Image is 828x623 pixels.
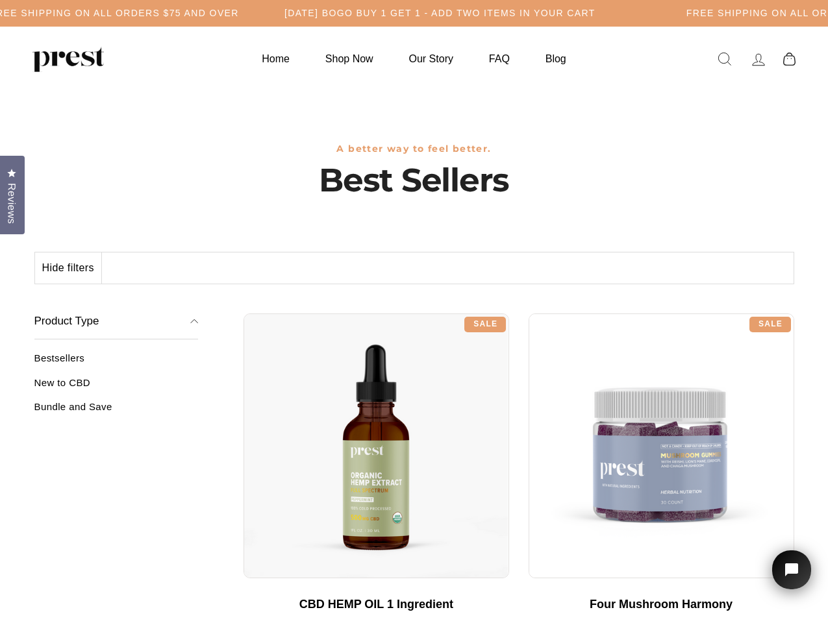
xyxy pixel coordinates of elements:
a: Home [245,46,306,71]
button: Product Type [34,304,199,340]
button: Hide filters [35,252,102,284]
div: Sale [464,317,506,332]
span: Reviews [3,183,20,224]
h3: A better way to feel better. [34,143,794,154]
a: Bestsellers [34,352,199,374]
div: Sale [749,317,791,332]
a: Bundle and Save [34,401,199,422]
a: Shop Now [309,46,390,71]
div: Four Mushroom Harmony [542,598,781,612]
div: CBD HEMP OIL 1 Ingredient [257,598,496,612]
ul: Primary [245,46,582,71]
a: FAQ [473,46,526,71]
iframe: Tidio Chat [755,532,828,623]
a: Blog [529,46,583,71]
a: Our Story [393,46,470,71]
img: PREST ORGANICS [32,46,104,72]
h1: Best Sellers [34,161,794,200]
a: New to CBD [34,377,199,398]
h5: [DATE] BOGO BUY 1 GET 1 - ADD TWO ITEMS IN YOUR CART [284,8,596,19]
